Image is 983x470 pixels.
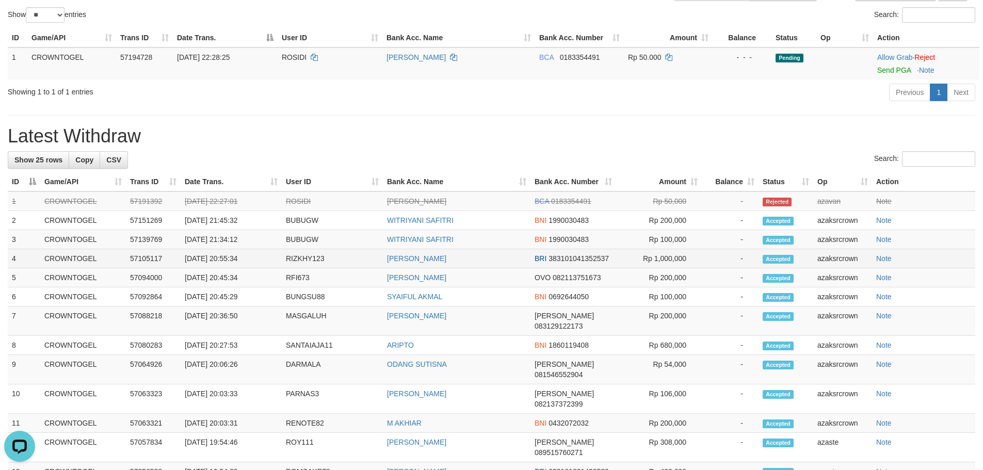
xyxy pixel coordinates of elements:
[702,306,759,336] td: -
[535,390,594,398] span: [PERSON_NAME]
[551,197,591,205] span: Copy 0183354491 to clipboard
[387,273,446,282] a: [PERSON_NAME]
[8,355,40,384] td: 9
[616,414,702,433] td: Rp 200,000
[8,47,27,79] td: 1
[535,312,594,320] span: [PERSON_NAME]
[553,273,601,282] span: Copy 082113751673 to clipboard
[702,355,759,384] td: -
[282,384,383,414] td: PARNAS3
[813,287,872,306] td: azaksrcrown
[282,287,383,306] td: BUNGSU88
[876,419,892,427] a: Note
[181,355,282,384] td: [DATE] 20:06:26
[8,7,86,23] label: Show entries
[560,53,600,61] span: Copy 0183354491 to clipboard
[616,287,702,306] td: Rp 100,000
[535,197,549,205] span: BCA
[874,7,975,23] label: Search:
[126,268,181,287] td: 57094000
[40,433,126,462] td: CROWNTOGEL
[874,151,975,167] label: Search:
[387,254,446,263] a: [PERSON_NAME]
[873,28,979,47] th: Action
[382,28,535,47] th: Bank Acc. Name: activate to sort column ascending
[387,360,447,368] a: ODANG SUTISNA
[813,414,872,433] td: azaksrcrown
[535,216,546,224] span: BNI
[813,268,872,287] td: azaksrcrown
[876,360,892,368] a: Note
[616,384,702,414] td: Rp 106,000
[872,172,975,191] th: Action
[27,47,116,79] td: CROWNTOGEL
[100,151,128,169] a: CSV
[876,438,892,446] a: Note
[717,52,767,62] div: - - -
[8,384,40,414] td: 10
[387,216,454,224] a: WITRIYANI SAFITRI
[876,254,892,263] a: Note
[282,230,383,249] td: BUBUGW
[126,306,181,336] td: 57088218
[702,211,759,230] td: -
[702,172,759,191] th: Balance: activate to sort column ascending
[278,28,382,47] th: User ID: activate to sort column ascending
[763,390,794,399] span: Accepted
[930,84,947,101] a: 1
[549,254,609,263] span: Copy 383101041352537 to clipboard
[702,230,759,249] td: -
[181,384,282,414] td: [DATE] 20:03:33
[763,274,794,283] span: Accepted
[8,191,40,211] td: 1
[902,151,975,167] input: Search:
[616,268,702,287] td: Rp 200,000
[616,336,702,355] td: Rp 680,000
[126,384,181,414] td: 57063323
[763,217,794,225] span: Accepted
[282,414,383,433] td: RENOTE82
[876,341,892,349] a: Note
[876,390,892,398] a: Note
[282,433,383,462] td: ROY111
[876,216,892,224] a: Note
[702,249,759,268] td: -
[181,306,282,336] td: [DATE] 20:36:50
[40,384,126,414] td: CROWNTOGEL
[813,191,872,211] td: azavan
[535,293,546,301] span: BNI
[763,293,794,302] span: Accepted
[126,249,181,268] td: 57105117
[40,336,126,355] td: CROWNTOGEL
[181,268,282,287] td: [DATE] 20:45:34
[624,28,713,47] th: Amount: activate to sort column ascending
[535,360,594,368] span: [PERSON_NAME]
[713,28,771,47] th: Balance
[40,287,126,306] td: CROWNTOGEL
[813,172,872,191] th: Op: activate to sort column ascending
[919,66,934,74] a: Note
[40,249,126,268] td: CROWNTOGEL
[282,306,383,336] td: MASGALUH
[181,433,282,462] td: [DATE] 19:54:46
[549,293,589,301] span: Copy 0692644050 to clipboard
[771,28,816,47] th: Status
[8,230,40,249] td: 3
[616,211,702,230] td: Rp 200,000
[702,287,759,306] td: -
[549,341,589,349] span: Copy 1860119408 to clipboard
[40,230,126,249] td: CROWNTOGEL
[181,414,282,433] td: [DATE] 20:03:31
[876,312,892,320] a: Note
[40,306,126,336] td: CROWNTOGEL
[763,342,794,350] span: Accepted
[181,172,282,191] th: Date Trans.: activate to sort column ascending
[628,53,662,61] span: Rp 50.000
[126,230,181,249] td: 57139769
[126,287,181,306] td: 57092864
[535,273,551,282] span: OVO
[702,268,759,287] td: -
[702,384,759,414] td: -
[282,172,383,191] th: User ID: activate to sort column ascending
[702,336,759,355] td: -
